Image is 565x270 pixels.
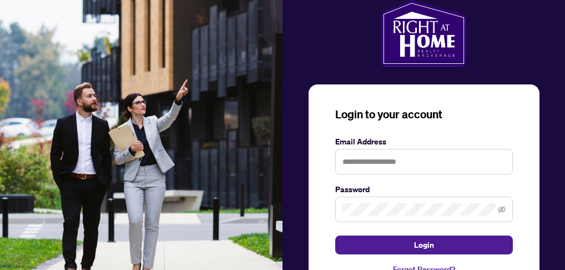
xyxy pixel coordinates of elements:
[335,107,513,122] h3: Login to your account
[335,183,513,196] label: Password
[335,136,513,148] label: Email Address
[498,206,506,213] span: eye-invisible
[414,236,434,254] span: Login
[335,236,513,254] button: Login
